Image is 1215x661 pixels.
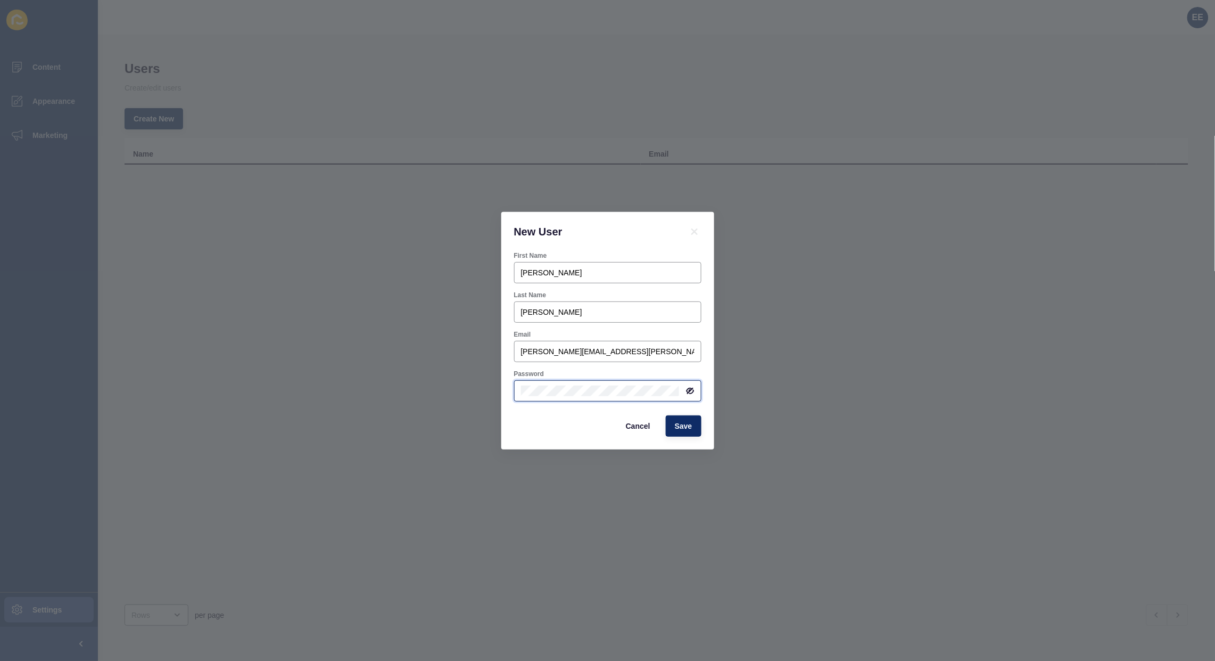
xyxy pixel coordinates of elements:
[626,421,650,431] span: Cancel
[514,225,675,239] h1: New User
[514,251,547,260] label: First Name
[514,330,531,339] label: Email
[675,421,692,431] span: Save
[514,370,544,378] label: Password
[514,291,547,299] label: Last Name
[617,415,659,437] button: Cancel
[666,415,701,437] button: Save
